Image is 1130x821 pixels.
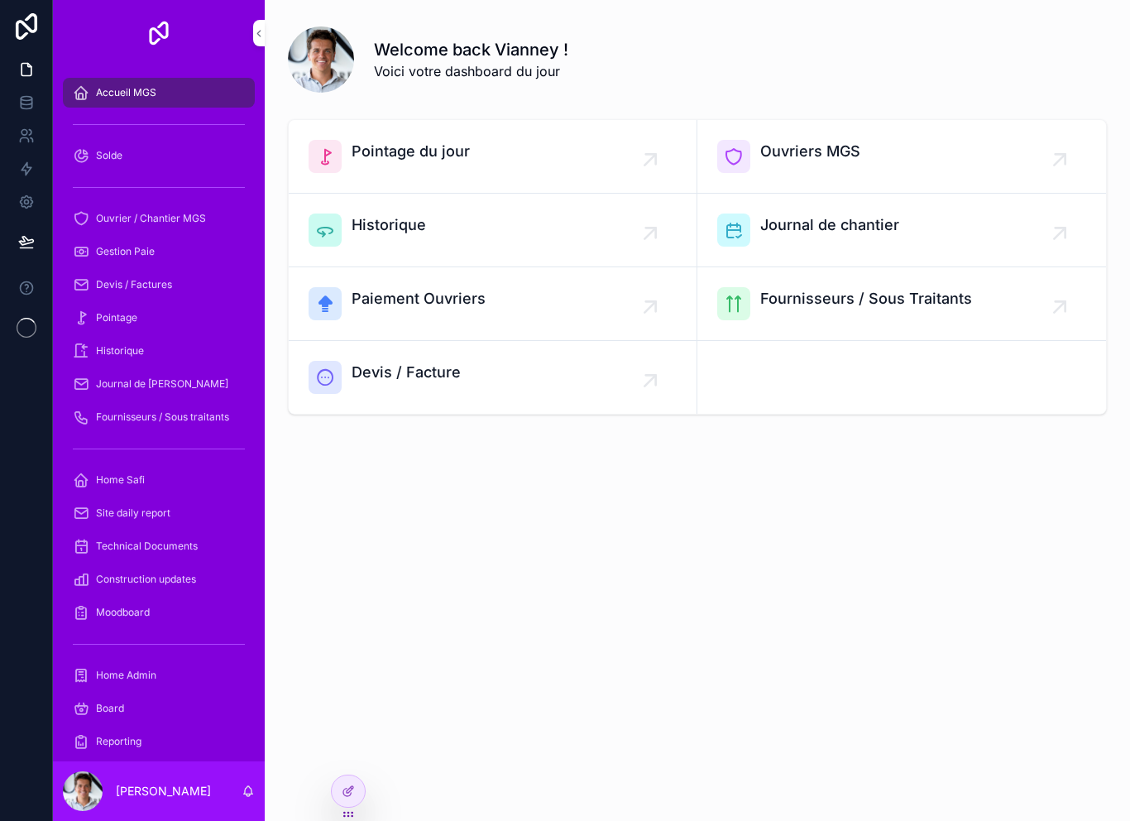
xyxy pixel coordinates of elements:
[63,694,255,723] a: Board
[63,498,255,528] a: Site daily report
[352,140,470,163] span: Pointage du jour
[697,194,1106,267] a: Journal de chantier
[289,267,697,341] a: Paiement Ouvriers
[760,287,972,310] span: Fournisseurs / Sous Traitants
[63,598,255,627] a: Moodboard
[96,278,172,291] span: Devis / Factures
[96,344,144,358] span: Historique
[63,531,255,561] a: Technical Documents
[96,702,124,715] span: Board
[352,287,486,310] span: Paiement Ouvriers
[96,507,170,520] span: Site daily report
[96,377,228,391] span: Journal de [PERSON_NAME]
[53,66,265,761] div: scrollable content
[96,573,196,586] span: Construction updates
[352,214,426,237] span: Historique
[374,61,568,81] span: Voici votre dashboard du jour
[760,214,899,237] span: Journal de chantier
[96,410,229,424] span: Fournisseurs / Sous traitants
[289,194,697,267] a: Historique
[96,606,150,619] span: Moodboard
[352,361,461,384] span: Devis / Facture
[63,336,255,366] a: Historique
[374,38,568,61] h1: Welcome back Vianney !
[63,237,255,266] a: Gestion Paie
[96,245,155,258] span: Gestion Paie
[96,540,198,553] span: Technical Documents
[96,149,122,162] span: Solde
[63,141,255,170] a: Solde
[96,212,206,225] span: Ouvrier / Chantier MGS
[116,783,211,799] p: [PERSON_NAME]
[96,86,156,99] span: Accueil MGS
[96,735,141,748] span: Reporting
[96,311,137,324] span: Pointage
[63,660,255,690] a: Home Admin
[63,564,255,594] a: Construction updates
[697,267,1106,341] a: Fournisseurs / Sous Traitants
[96,669,156,682] span: Home Admin
[63,465,255,495] a: Home Safi
[96,473,145,487] span: Home Safi
[63,303,255,333] a: Pointage
[146,20,172,46] img: App logo
[63,270,255,300] a: Devis / Factures
[760,140,860,163] span: Ouvriers MGS
[697,120,1106,194] a: Ouvriers MGS
[63,727,255,756] a: Reporting
[289,120,697,194] a: Pointage du jour
[63,78,255,108] a: Accueil MGS
[63,204,255,233] a: Ouvrier / Chantier MGS
[63,402,255,432] a: Fournisseurs / Sous traitants
[289,341,697,414] a: Devis / Facture
[63,369,255,399] a: Journal de [PERSON_NAME]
